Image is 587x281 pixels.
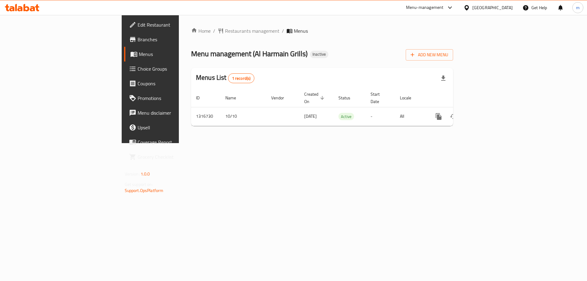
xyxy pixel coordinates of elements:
[138,139,215,146] span: Coverage Report
[138,124,215,131] span: Upsell
[124,120,220,135] a: Upsell
[191,47,308,61] span: Menu management ( Al Harmain Grills )
[124,32,220,47] a: Branches
[310,52,328,57] span: Inactive
[576,4,580,11] span: m
[138,153,215,161] span: Grocery Checklist
[225,94,244,102] span: Name
[125,187,164,194] a: Support.OpsPlatform
[218,27,279,35] a: Restaurants management
[191,27,453,35] nav: breadcrumb
[304,112,317,120] span: [DATE]
[228,73,255,83] div: Total records count
[191,89,495,126] table: enhanced table
[395,107,426,126] td: All
[139,50,215,58] span: Menus
[446,109,461,124] button: Change Status
[124,47,220,61] a: Menus
[472,4,513,11] div: [GEOGRAPHIC_DATA]
[436,71,451,86] div: Export file
[138,80,215,87] span: Coupons
[411,51,448,59] span: Add New Menu
[225,27,279,35] span: Restaurants management
[138,109,215,116] span: Menu disclaimer
[431,109,446,124] button: more
[138,65,215,72] span: Choice Groups
[228,76,254,81] span: 1 record(s)
[406,4,444,11] div: Menu-management
[196,73,254,83] h2: Menus List
[124,150,220,164] a: Grocery Checklist
[338,113,354,120] span: Active
[125,180,153,188] span: Get support on:
[138,36,215,43] span: Branches
[124,91,220,105] a: Promotions
[124,105,220,120] a: Menu disclaimer
[124,61,220,76] a: Choice Groups
[138,94,215,102] span: Promotions
[220,107,266,126] td: 10/10
[271,94,292,102] span: Vendor
[282,27,284,35] li: /
[304,91,326,105] span: Created On
[400,94,419,102] span: Locale
[371,91,388,105] span: Start Date
[366,107,395,126] td: -
[124,76,220,91] a: Coupons
[138,21,215,28] span: Edit Restaurant
[426,89,495,107] th: Actions
[294,27,308,35] span: Menus
[124,135,220,150] a: Coverage Report
[310,51,328,58] div: Inactive
[125,170,140,178] span: Version:
[338,94,358,102] span: Status
[196,94,208,102] span: ID
[141,170,150,178] span: 1.0.0
[124,17,220,32] a: Edit Restaurant
[406,49,453,61] button: Add New Menu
